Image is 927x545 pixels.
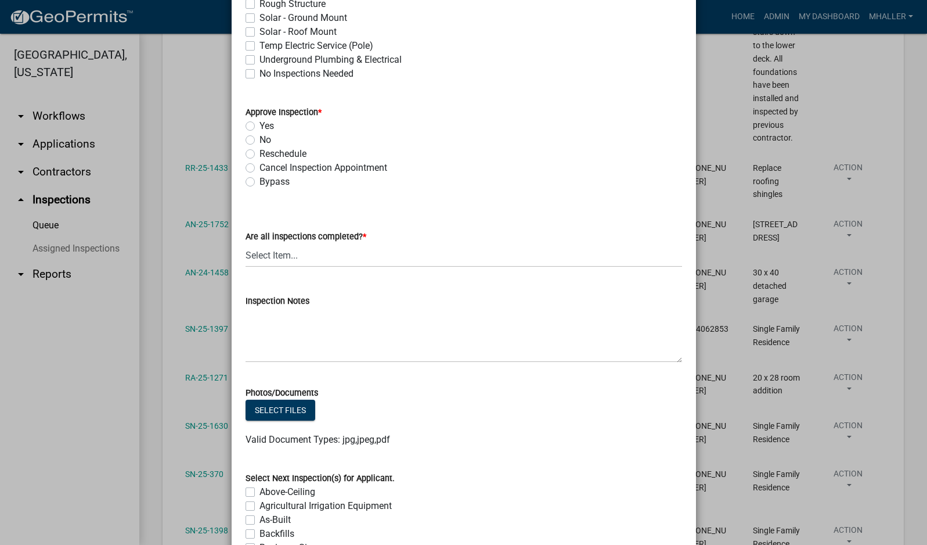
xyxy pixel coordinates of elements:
label: Underground Plumbing & Electrical [259,53,402,67]
label: Cancel Inspection Appointment [259,161,387,175]
span: Valid Document Types: jpg,jpeg,pdf [246,434,390,445]
label: Agricultural Irrigation Equipment [259,499,392,513]
label: Inspection Notes [246,297,309,306]
label: As-Built [259,513,291,527]
label: Approve Inspection [246,109,322,117]
label: Yes [259,119,274,133]
label: Temp Electric Service (Pole) [259,39,373,53]
label: Backfills [259,527,294,541]
label: Reschedule [259,147,306,161]
label: Solar - Roof Mount [259,25,337,39]
button: Select files [246,400,315,421]
label: Bypass [259,175,290,189]
label: No [259,133,271,147]
label: Select Next Inspection(s) for Applicant. [246,475,395,483]
label: Solar - Ground Mount [259,11,347,25]
label: Above-Ceiling [259,485,315,499]
label: Are all inspections completed? [246,233,366,241]
label: Photos/Documents [246,389,318,397]
label: No Inspections Needed [259,67,354,81]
